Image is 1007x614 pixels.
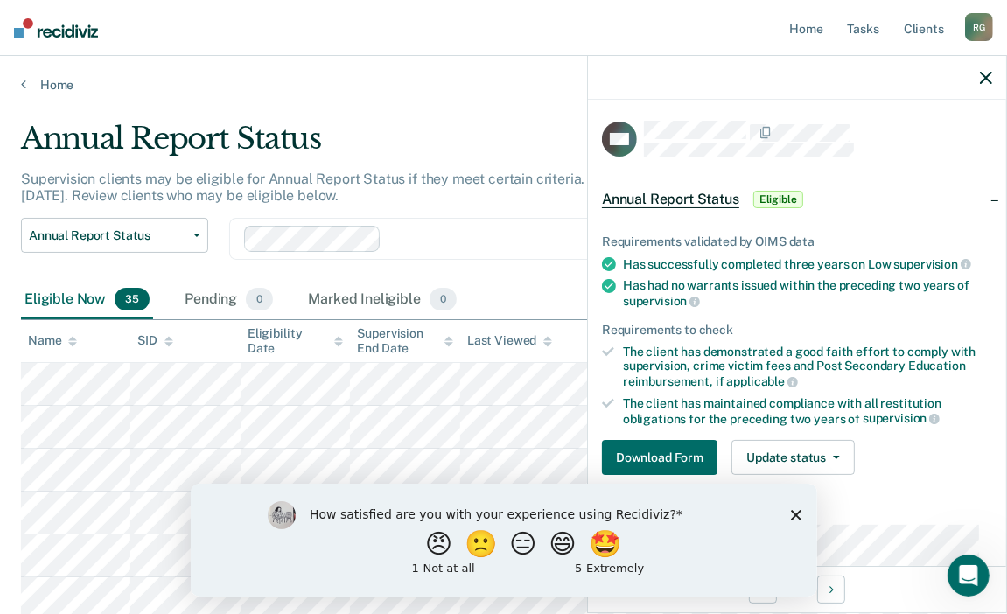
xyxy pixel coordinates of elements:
div: Name [28,333,77,348]
div: The client has demonstrated a good faith effort to comply with supervision, crime victim fees and... [623,345,992,389]
span: Annual Report Status [602,191,739,208]
div: Last Viewed [467,333,552,348]
span: 0 [430,288,457,310]
div: SID [137,333,173,348]
p: Supervision clients may be eligible for Annual Report Status if they meet certain criteria. The o... [21,171,901,204]
div: Requirements to check [602,323,992,338]
span: supervision [623,294,700,308]
a: Home [21,77,986,93]
span: Annual Report Status [29,228,186,243]
div: Has had no warrants issued within the preceding two years of [623,278,992,308]
div: Eligibility Date [248,326,343,356]
div: Supervision End Date [357,326,452,356]
div: Pending [181,281,276,319]
span: supervision [863,411,940,425]
div: The client has maintained compliance with all restitution obligations for the preceding two years of [623,396,992,426]
div: Eligible Now [21,281,153,319]
span: Eligible [753,191,803,208]
div: Has successfully completed three years on Low [623,256,992,272]
div: Annual Report Status [21,121,927,171]
span: applicable [727,374,798,388]
span: 0 [246,288,273,310]
div: Requirements validated by OIMS data [602,234,992,249]
button: Next Opportunity [817,576,845,604]
div: R G [965,13,993,41]
a: Navigate to form link [602,440,724,475]
button: Download Form [602,440,717,475]
iframe: Survey by Kim from Recidiviz [191,484,817,597]
div: Marked Ineligible [304,281,460,319]
span: supervision [894,257,971,271]
div: Annual Report StatusEligible [588,171,1006,227]
button: Update status [731,440,855,475]
span: 35 [115,288,150,310]
img: Recidiviz [14,18,98,38]
iframe: Intercom live chat [948,555,990,597]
